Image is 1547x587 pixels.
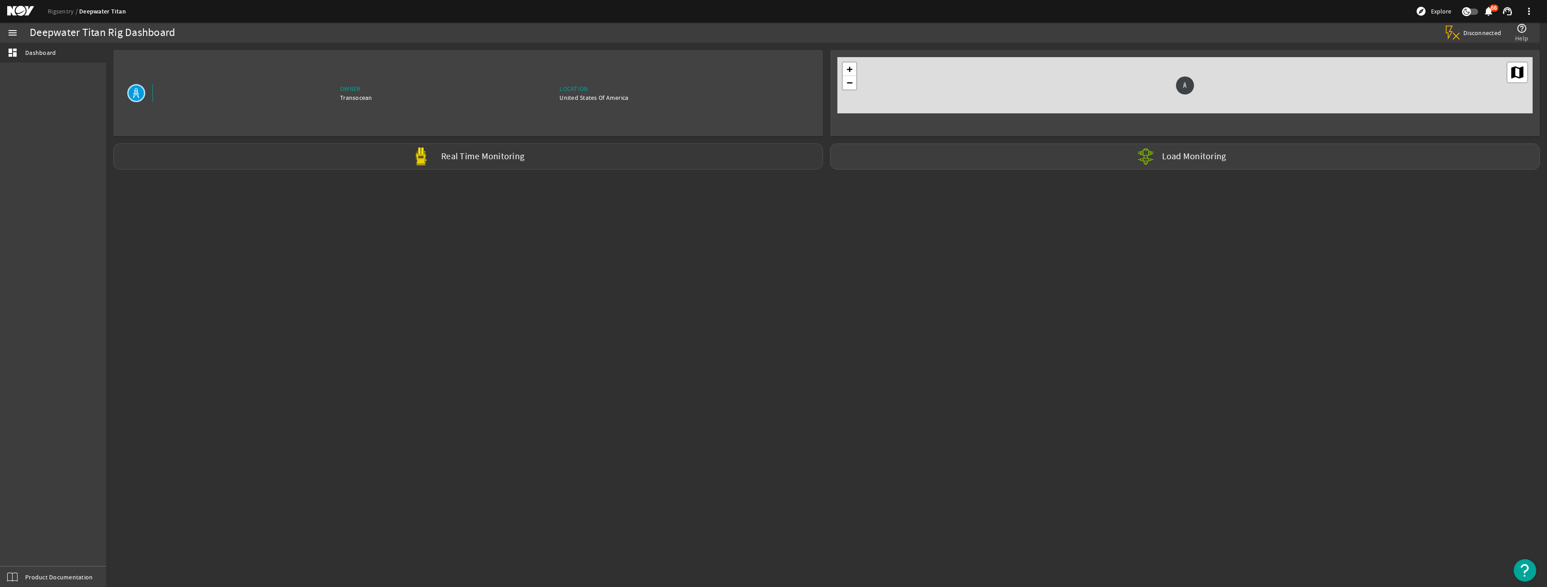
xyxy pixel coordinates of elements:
a: Load Monitoring [827,143,1543,170]
mat-icon: notifications [1483,6,1494,17]
div: Location [559,84,628,93]
mat-icon: explore [1416,6,1426,17]
div: Deepwater Titan Rig Dashboard [30,28,175,37]
a: Zoom out [843,76,856,90]
span: Disconnected [1463,29,1502,37]
span: Help [1515,34,1528,43]
div: Owner [340,84,372,93]
button: 66 [1484,7,1493,16]
span: + [847,63,853,75]
span: Product Documentation [25,573,93,582]
div: Transocean [340,93,372,102]
button: Open Resource Center [1514,559,1536,582]
label: Load Monitoring [1162,152,1226,161]
mat-icon: menu [7,27,18,38]
label: Real Time Monitoring [441,152,524,161]
button: Explore [1412,4,1455,18]
a: Real Time Monitoring [110,143,827,170]
span: Explore [1431,7,1451,16]
a: Layers [1507,63,1527,82]
a: Zoom in [843,63,856,76]
img: Yellowpod.svg [412,148,430,166]
button: more_vert [1518,0,1540,22]
mat-icon: support_agent [1502,6,1513,17]
a: Deepwater Titan [79,7,126,16]
a: Rigsentry [48,7,79,15]
span: − [847,77,853,88]
mat-icon: dashboard [7,47,18,58]
div: United States Of America [559,93,628,102]
span: Dashboard [25,48,56,57]
mat-icon: help_outline [1516,23,1527,34]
